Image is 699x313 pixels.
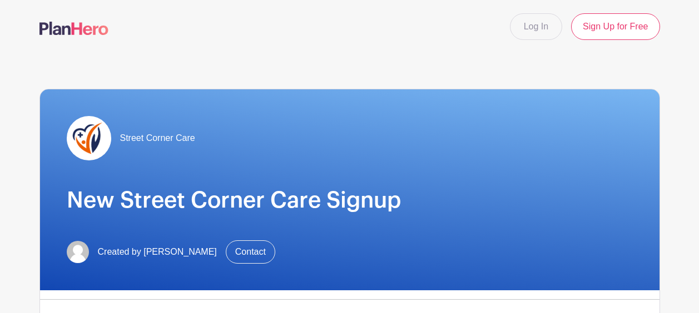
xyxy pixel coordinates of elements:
[120,132,195,145] span: Street Corner Care
[571,13,660,40] a: Sign Up for Free
[98,245,217,259] span: Created by [PERSON_NAME]
[67,241,89,263] img: default-ce2991bfa6775e67f084385cd625a349d9dcbb7a52a09fb2fda1e96e2d18dcdb.png
[67,116,111,160] img: SCC%20PlanHero.png
[39,22,108,35] img: logo-507f7623f17ff9eddc593b1ce0a138ce2505c220e1c5a4e2b4648c50719b7d32.svg
[226,240,275,264] a: Contact
[67,187,633,214] h1: New Street Corner Care Signup
[510,13,562,40] a: Log In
